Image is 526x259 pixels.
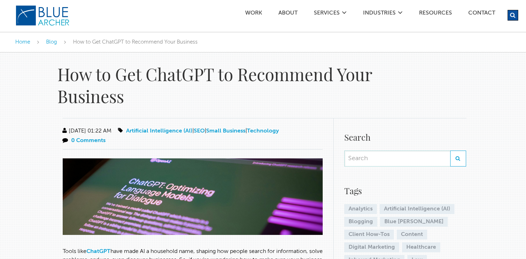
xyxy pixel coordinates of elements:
[380,217,448,227] a: Blue [PERSON_NAME]
[397,230,427,240] a: Content
[380,204,454,214] a: Artificial Intelligence (AI)
[468,10,496,18] a: Contact
[15,5,70,26] img: Blue Archer Logo
[73,39,198,45] span: How to Get ChatGPT to Recommend Your Business
[344,204,377,214] a: Analytics
[245,10,262,18] a: Work
[344,131,466,143] h4: Search
[247,128,279,134] a: Technology
[344,242,399,252] a: Digital Marketing
[278,10,298,18] a: ABOUT
[46,39,57,45] a: Blog
[313,10,340,18] a: SERVICES
[344,230,394,240] a: Client How-Tos
[126,128,192,134] a: Artificial Intelligence (AI)
[15,39,30,45] a: Home
[117,128,279,134] span: | | |
[344,184,466,197] h4: Tags
[86,249,111,254] a: ChatGPT
[61,128,112,134] span: [DATE] 01:22 AM
[419,10,452,18] a: Resources
[344,151,450,167] input: Search
[194,128,205,134] a: SEO
[402,242,440,252] a: Healthcare
[344,217,377,227] a: Blogging
[206,128,245,134] a: Small Business
[71,138,106,143] a: 0 Comments
[363,10,396,18] a: Industries
[57,63,383,107] h1: How to Get ChatGPT to Recommend Your Business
